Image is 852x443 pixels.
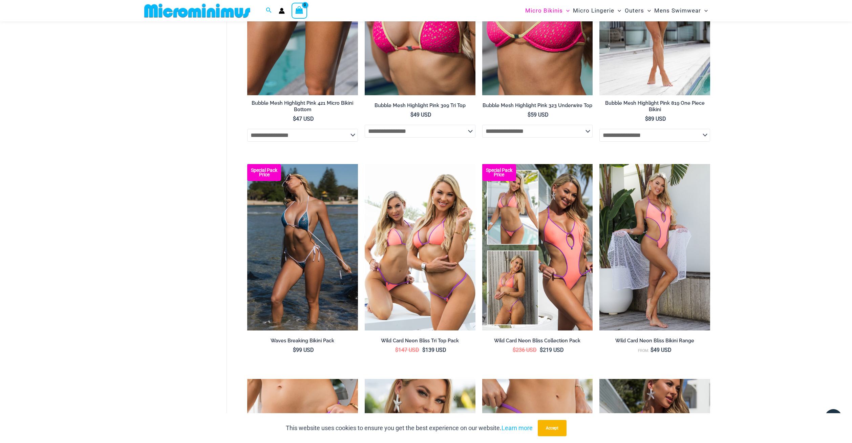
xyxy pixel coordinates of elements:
[286,423,533,433] p: This website uses cookies to ensure you get the best experience on our website.
[513,347,516,353] span: $
[540,347,543,353] span: $
[365,164,475,330] a: Wild Card Neon Bliss Tri Top PackWild Card Neon Bliss Tri Top Pack BWild Card Neon Bliss Tri Top ...
[293,116,296,122] span: $
[528,112,549,118] bdi: 59 USD
[422,347,446,353] bdi: 139 USD
[540,347,564,353] bdi: 219 USD
[410,112,413,118] span: $
[365,338,475,346] a: Wild Card Neon Bliss Tri Top Pack
[266,6,272,15] a: Search icon link
[292,3,307,18] a: View Shopping Cart, empty
[293,347,314,353] bdi: 99 USD
[482,164,593,330] a: Collection Pack (7) Collection Pack B (1)Collection Pack B (1)
[482,338,593,346] a: Wild Card Neon Bliss Collection Pack
[563,2,570,19] span: Menu Toggle
[247,338,358,346] a: Waves Breaking Bikini Pack
[293,347,296,353] span: $
[523,1,710,20] nav: Site Navigation
[599,338,710,344] h2: Wild Card Neon Bliss Bikini Range
[623,2,653,19] a: OutersMenu ToggleMenu Toggle
[482,338,593,344] h2: Wild Card Neon Bliss Collection Pack
[599,100,710,113] h2: Bubble Mesh Highlight Pink 819 One Piece Bikini
[422,347,425,353] span: $
[651,347,672,353] bdi: 49 USD
[247,164,358,330] img: Waves Breaking Ocean 312 Top 456 Bottom 04
[395,347,398,353] span: $
[651,347,654,353] span: $
[365,164,475,330] img: Wild Card Neon Bliss Tri Top Pack
[247,164,358,330] a: Waves Breaking Ocean 312 Top 456 Bottom 08 Waves Breaking Ocean 312 Top 456 Bottom 04Waves Breaki...
[365,338,475,344] h2: Wild Card Neon Bliss Tri Top Pack
[625,2,644,19] span: Outers
[644,2,651,19] span: Menu Toggle
[599,338,710,346] a: Wild Card Neon Bliss Bikini Range
[482,102,593,109] h2: Bubble Mesh Highlight Pink 323 Underwire Top
[538,420,567,436] button: Accept
[410,112,431,118] bdi: 49 USD
[365,102,475,111] a: Bubble Mesh Highlight Pink 309 Tri Top
[482,168,516,177] b: Special Pack Price
[599,164,710,330] a: Wild Card Neon Bliss 312 Top 01Wild Card Neon Bliss 819 One Piece St Martin 5996 Sarong 04Wild Ca...
[573,2,614,19] span: Micro Lingerie
[614,2,621,19] span: Menu Toggle
[525,2,563,19] span: Micro Bikinis
[524,2,571,19] a: Micro BikinisMenu ToggleMenu Toggle
[482,102,593,111] a: Bubble Mesh Highlight Pink 323 Underwire Top
[247,100,358,115] a: Bubble Mesh Highlight Pink 421 Micro Bikini Bottom
[645,116,648,122] span: $
[279,8,285,14] a: Account icon link
[482,164,593,330] img: Collection Pack (7)
[653,2,709,19] a: Mens SwimwearMenu ToggleMenu Toggle
[142,3,253,18] img: MM SHOP LOGO FLAT
[513,347,537,353] bdi: 236 USD
[502,424,533,431] a: Learn more
[654,2,701,19] span: Mens Swimwear
[599,164,710,330] img: Wild Card Neon Bliss 312 Top 01
[247,168,281,177] b: Special Pack Price
[293,116,314,122] bdi: 47 USD
[247,338,358,344] h2: Waves Breaking Bikini Pack
[645,116,666,122] bdi: 89 USD
[599,100,710,115] a: Bubble Mesh Highlight Pink 819 One Piece Bikini
[247,100,358,113] h2: Bubble Mesh Highlight Pink 421 Micro Bikini Bottom
[571,2,623,19] a: Micro LingerieMenu ToggleMenu Toggle
[528,112,531,118] span: $
[395,347,419,353] bdi: 147 USD
[701,2,708,19] span: Menu Toggle
[638,348,649,353] span: From:
[365,102,475,109] h2: Bubble Mesh Highlight Pink 309 Tri Top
